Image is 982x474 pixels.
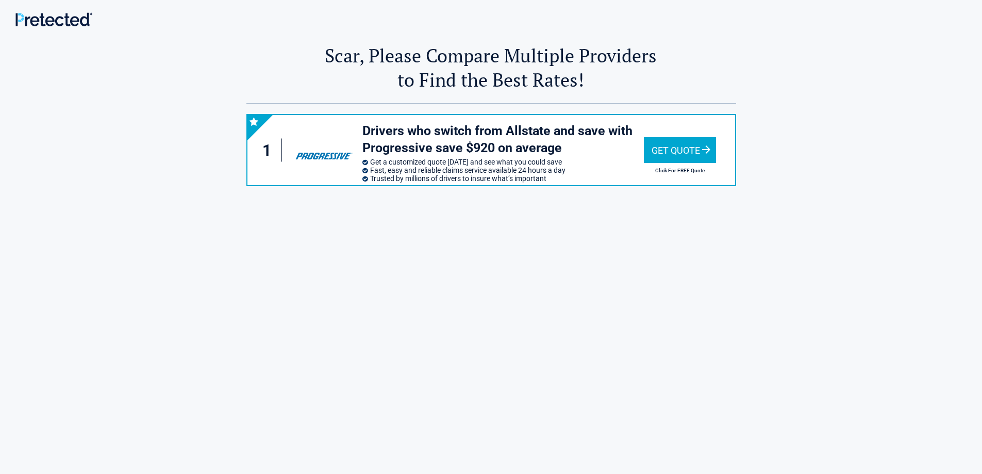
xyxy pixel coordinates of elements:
h2: Click For FREE Quote [644,168,716,173]
h2: Scar, Please Compare Multiple Providers to Find the Best Rates! [246,43,736,92]
li: Trusted by millions of drivers to insure what’s important [362,174,644,183]
div: 1 [258,139,282,162]
img: progressive's logo [291,134,357,166]
h3: Drivers who switch from Allstate and save with Progressive save $920 on average [362,123,644,156]
img: Main Logo [15,12,92,26]
div: Get Quote [644,137,716,163]
li: Fast, easy and reliable claims service available 24 hours a day [362,166,644,174]
li: Get a customized quote [DATE] and see what you could save [362,158,644,166]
